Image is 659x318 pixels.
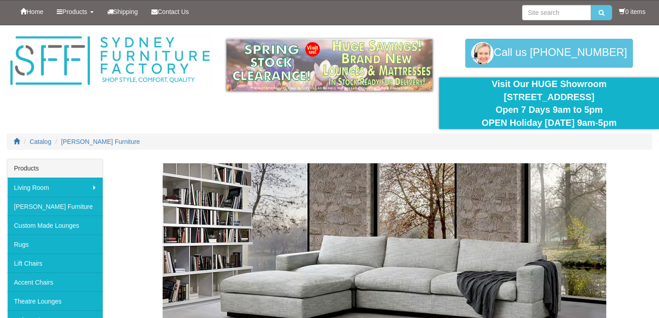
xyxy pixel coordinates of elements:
[62,8,87,15] span: Products
[446,78,652,129] div: Visit Our HUGE Showroom [STREET_ADDRESS] Open 7 Days 9am to 5pm OPEN Holiday [DATE] 9am-5pm
[7,253,103,272] a: Lift Chairs
[14,0,50,23] a: Home
[619,7,645,16] li: 0 items
[7,197,103,216] a: [PERSON_NAME] Furniture
[7,34,213,88] img: Sydney Furniture Factory
[522,5,591,20] input: Site search
[114,8,138,15] span: Shipping
[27,8,43,15] span: Home
[7,216,103,235] a: Custom Made Lounges
[7,235,103,253] a: Rugs
[7,178,103,197] a: Living Room
[50,0,100,23] a: Products
[145,0,195,23] a: Contact Us
[158,8,189,15] span: Contact Us
[7,159,103,178] div: Products
[30,138,51,145] a: Catalog
[61,138,140,145] a: [PERSON_NAME] Furniture
[7,272,103,291] a: Accent Chairs
[7,291,103,310] a: Theatre Lounges
[227,39,433,91] img: spring-sale.gif
[100,0,145,23] a: Shipping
